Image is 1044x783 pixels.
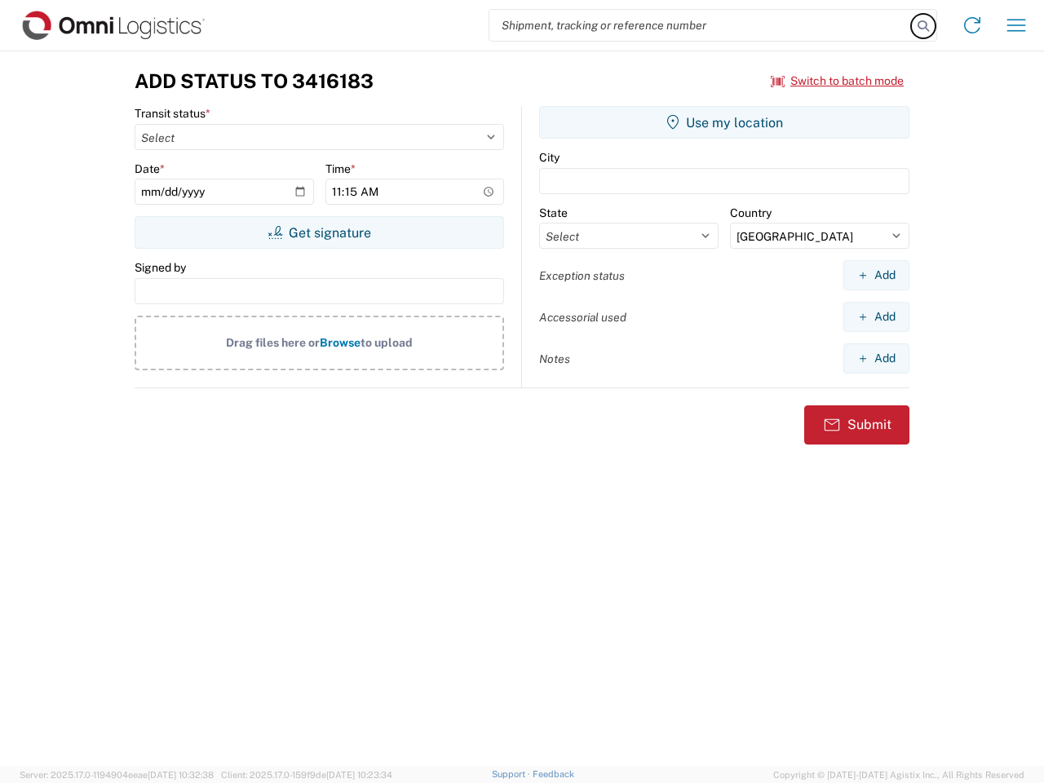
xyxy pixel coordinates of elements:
label: City [539,150,560,165]
button: Submit [804,405,909,445]
h3: Add Status to 3416183 [135,69,374,93]
label: Notes [539,352,570,366]
button: Add [843,302,909,332]
span: [DATE] 10:23:34 [326,770,392,780]
label: Exception status [539,268,625,283]
span: Server: 2025.17.0-1194904eeae [20,770,214,780]
label: Accessorial used [539,310,626,325]
span: Copyright © [DATE]-[DATE] Agistix Inc., All Rights Reserved [773,768,1024,782]
button: Add [843,343,909,374]
button: Add [843,260,909,290]
label: Signed by [135,260,186,275]
span: to upload [361,336,413,349]
label: Country [730,206,772,220]
a: Support [492,769,533,779]
input: Shipment, tracking or reference number [489,10,912,41]
label: Transit status [135,106,210,121]
span: [DATE] 10:32:38 [148,770,214,780]
span: Browse [320,336,361,349]
button: Use my location [539,106,909,139]
button: Get signature [135,216,504,249]
a: Feedback [533,769,574,779]
label: Time [325,161,356,176]
button: Switch to batch mode [771,68,904,95]
label: State [539,206,568,220]
label: Date [135,161,165,176]
span: Drag files here or [226,336,320,349]
span: Client: 2025.17.0-159f9de [221,770,392,780]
